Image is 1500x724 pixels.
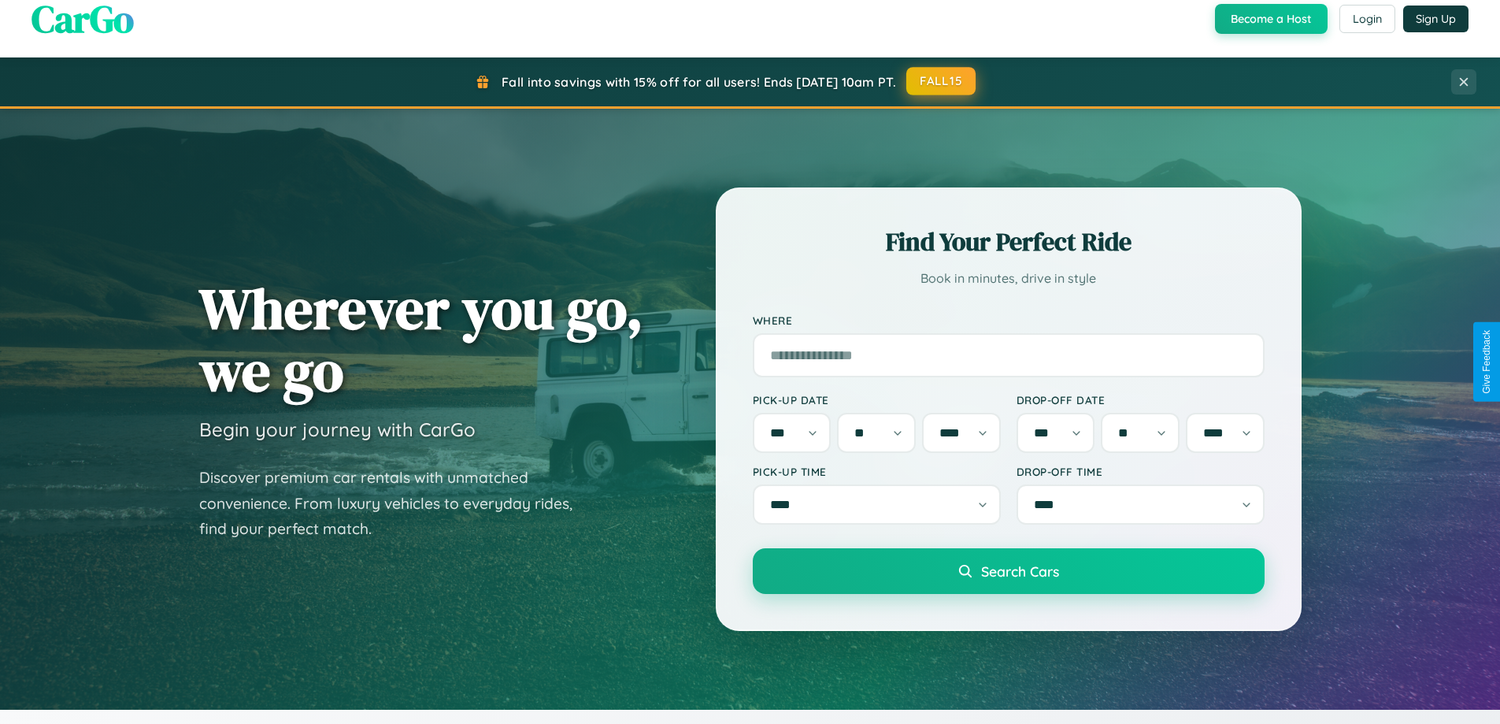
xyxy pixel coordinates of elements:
button: FALL15 [906,67,976,95]
p: Book in minutes, drive in style [753,267,1265,290]
button: Search Cars [753,548,1265,594]
p: Discover premium car rentals with unmatched convenience. From luxury vehicles to everyday rides, ... [199,465,593,542]
label: Pick-up Time [753,465,1001,478]
button: Login [1339,5,1395,33]
button: Sign Up [1403,6,1469,32]
span: Fall into savings with 15% off for all users! Ends [DATE] 10am PT. [502,74,896,90]
h2: Find Your Perfect Ride [753,225,1265,259]
button: Become a Host [1215,4,1328,34]
label: Drop-off Date [1017,393,1265,407]
label: Drop-off Time [1017,465,1265,478]
h1: Wherever you go, we go [199,277,643,402]
span: Search Cars [981,562,1059,580]
label: Where [753,314,1265,327]
div: Give Feedback [1481,330,1492,394]
h3: Begin your journey with CarGo [199,418,476,441]
label: Pick-up Date [753,393,1001,407]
